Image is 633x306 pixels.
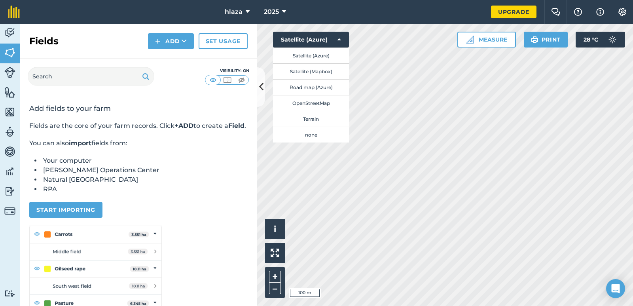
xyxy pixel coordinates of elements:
img: svg+xml;base64,PHN2ZyB4bWxucz0iaHR0cDovL3d3dy53My5vcmcvMjAwMC9zdmciIHdpZHRoPSIxNCIgaGVpZ2h0PSIyNC... [155,36,161,46]
strong: Field [228,122,244,129]
img: svg+xml;base64,PHN2ZyB4bWxucz0iaHR0cDovL3d3dy53My5vcmcvMjAwMC9zdmciIHdpZHRoPSIxOSIgaGVpZ2h0PSIyNC... [531,35,538,44]
div: Visibility: On [205,68,249,74]
img: svg+xml;base64,PD94bWwgdmVyc2lvbj0iMS4wIiBlbmNvZGluZz0idXRmLTgiPz4KPCEtLSBHZW5lcmF0b3I6IEFkb2JlIE... [4,126,15,138]
button: – [269,283,281,294]
img: fieldmargin Logo [8,6,20,18]
img: svg+xml;base64,PD94bWwgdmVyc2lvbj0iMS4wIiBlbmNvZGluZz0idXRmLTgiPz4KPCEtLSBHZW5lcmF0b3I6IEFkb2JlIE... [4,67,15,78]
img: svg+xml;base64,PHN2ZyB4bWxucz0iaHR0cDovL3d3dy53My5vcmcvMjAwMC9zdmciIHdpZHRoPSI1NiIgaGVpZ2h0PSI2MC... [4,86,15,98]
img: svg+xml;base64,PHN2ZyB4bWxucz0iaHR0cDovL3d3dy53My5vcmcvMjAwMC9zdmciIHdpZHRoPSI1MCIgaGVpZ2h0PSI0MC... [222,76,232,84]
button: Satellite (Azure) [273,32,349,48]
button: Measure [457,32,516,48]
button: Start importing [29,202,102,218]
img: svg+xml;base64,PD94bWwgdmVyc2lvbj0iMS4wIiBlbmNvZGluZz0idXRmLTgiPz4KPCEtLSBHZW5lcmF0b3I6IEFkb2JlIE... [605,32,620,48]
img: svg+xml;base64,PD94bWwgdmVyc2lvbj0iMS4wIiBlbmNvZGluZz0idXRmLTgiPz4KPCEtLSBHZW5lcmF0b3I6IEFkb2JlIE... [4,205,15,217]
button: OpenStreetMap [273,95,349,111]
img: svg+xml;base64,PD94bWwgdmVyc2lvbj0iMS4wIiBlbmNvZGluZz0idXRmLTgiPz4KPCEtLSBHZW5lcmF0b3I6IEFkb2JlIE... [4,185,15,197]
img: A question mark icon [573,8,583,16]
li: Your computer [41,156,248,165]
img: svg+xml;base64,PHN2ZyB4bWxucz0iaHR0cDovL3d3dy53My5vcmcvMjAwMC9zdmciIHdpZHRoPSI1NiIgaGVpZ2h0PSI2MC... [4,47,15,59]
p: You can also fields from: [29,139,248,148]
img: svg+xml;base64,PHN2ZyB4bWxucz0iaHR0cDovL3d3dy53My5vcmcvMjAwMC9zdmciIHdpZHRoPSI1MCIgaGVpZ2h0PSI0MC... [208,76,218,84]
img: Two speech bubbles overlapping with the left bubble in the forefront [551,8,561,16]
img: Four arrows, one pointing top left, one top right, one bottom right and the last bottom left [271,249,279,257]
img: Ruler icon [466,36,474,44]
button: i [265,219,285,239]
img: svg+xml;base64,PHN2ZyB4bWxucz0iaHR0cDovL3d3dy53My5vcmcvMjAwMC9zdmciIHdpZHRoPSI1MCIgaGVpZ2h0PSI0MC... [237,76,246,84]
img: svg+xml;base64,PHN2ZyB4bWxucz0iaHR0cDovL3d3dy53My5vcmcvMjAwMC9zdmciIHdpZHRoPSIxOSIgaGVpZ2h0PSIyNC... [142,72,150,81]
strong: import [69,139,91,147]
button: Print [524,32,568,48]
li: Natural [GEOGRAPHIC_DATA] [41,175,248,184]
span: 2025 [264,7,279,17]
button: Satellite (Azure) [273,48,349,63]
input: Search [28,67,154,86]
span: 28 ° C [584,32,598,48]
img: svg+xml;base64,PD94bWwgdmVyc2lvbj0iMS4wIiBlbmNvZGluZz0idXRmLTgiPz4KPCEtLSBHZW5lcmF0b3I6IEFkb2JlIE... [4,165,15,177]
a: Upgrade [491,6,536,18]
button: + [269,271,281,283]
h2: Fields [29,35,59,48]
li: RPA [41,184,248,194]
button: none [273,127,349,143]
span: i [274,224,276,234]
button: 28 °C [576,32,625,48]
img: svg+xml;base64,PHN2ZyB4bWxucz0iaHR0cDovL3d3dy53My5vcmcvMjAwMC9zdmciIHdpZHRoPSIxNyIgaGVpZ2h0PSIxNy... [596,7,604,17]
img: svg+xml;base64,PD94bWwgdmVyc2lvbj0iMS4wIiBlbmNvZGluZz0idXRmLTgiPz4KPCEtLSBHZW5lcmF0b3I6IEFkb2JlIE... [4,27,15,39]
a: Set usage [199,33,248,49]
strong: +ADD [174,122,193,129]
img: A cog icon [618,8,627,16]
span: hlaza [225,7,243,17]
button: Terrain [273,111,349,127]
button: Add [148,33,194,49]
p: Fields are the core of your farm records. Click to create a . [29,121,248,131]
div: Open Intercom Messenger [606,279,625,298]
img: svg+xml;base64,PHN2ZyB4bWxucz0iaHR0cDovL3d3dy53My5vcmcvMjAwMC9zdmciIHdpZHRoPSI1NiIgaGVpZ2h0PSI2MC... [4,106,15,118]
li: [PERSON_NAME] Operations Center [41,165,248,175]
img: svg+xml;base64,PD94bWwgdmVyc2lvbj0iMS4wIiBlbmNvZGluZz0idXRmLTgiPz4KPCEtLSBHZW5lcmF0b3I6IEFkb2JlIE... [4,290,15,297]
h2: Add fields to your farm [29,104,248,113]
button: Satellite (Mapbox) [273,63,349,79]
button: Road map (Azure) [273,79,349,95]
img: svg+xml;base64,PD94bWwgdmVyc2lvbj0iMS4wIiBlbmNvZGluZz0idXRmLTgiPz4KPCEtLSBHZW5lcmF0b3I6IEFkb2JlIE... [4,146,15,158]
